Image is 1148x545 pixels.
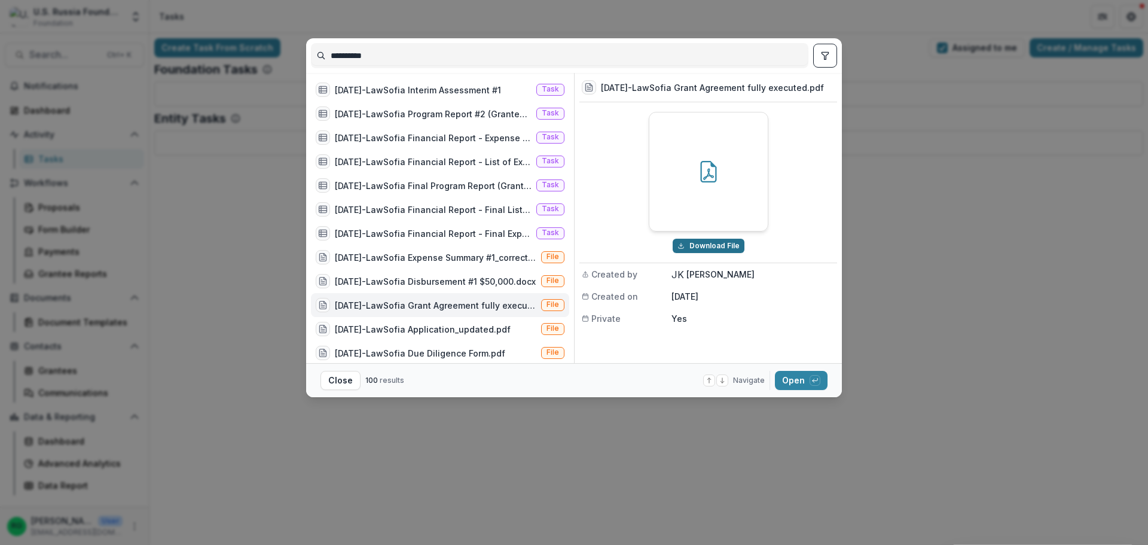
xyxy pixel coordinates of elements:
span: Task [542,229,559,237]
div: [DATE]-LawSofia Financial Report - Final Expense Summary (Grantee Form) [335,227,532,240]
span: Task [542,133,559,141]
span: Navigate [733,375,765,386]
div: [DATE]-LawSofia Financial Report - Final List of Expenses (Grantee Form) [335,203,532,216]
span: File [546,276,559,285]
button: Download 24-AUG-134-LawSofia Grant Agreement fully executed.pdf [673,239,744,253]
p: [DATE] [671,290,835,303]
button: Open [775,371,828,390]
div: [DATE]-LawSofia Interim Assessment #1 [335,84,501,96]
span: Task [542,157,559,165]
button: Close [320,371,361,390]
span: Created by [591,268,637,281]
button: toggle filters [813,44,837,68]
div: [DATE]-LawSofia Expense Summary #1_corrected GP.xls [335,251,536,264]
span: results [380,376,404,385]
div: [DATE]-LawSofia Application_updated.pdf [335,323,511,336]
div: [DATE]-LawSofia Program Report #2 (Grantee Form) [335,108,532,120]
span: Task [542,181,559,189]
span: Task [542,109,559,117]
span: 100 [365,376,378,385]
div: [DATE]-LawSofia Grant Agreement fully executed.pdf [335,299,536,312]
p: [PERSON_NAME] [686,268,755,281]
span: Task [542,205,559,213]
span: Private [591,312,621,325]
div: [DATE]-LawSofia Final Program Report (Grantee Form) [335,179,532,192]
div: [DATE]-LawSofia Financial Report - List of Expenses #2 (Grantee Form) [335,156,532,168]
span: Created on [591,290,638,303]
span: File [546,324,559,333]
div: Jemile Kelderman [671,270,684,279]
div: [DATE]-LawSofia Disbursement #1 $50,000.docx [335,275,536,288]
span: File [546,348,559,357]
div: [DATE]-LawSofia Due Diligence Form.pdf [335,347,505,360]
p: Yes [671,312,835,325]
span: Task [542,85,559,93]
div: [DATE]-LawSofia Financial Report - Expense Summary #2 (Grantee Form) [335,132,532,144]
span: File [546,252,559,261]
span: File [546,300,559,309]
h3: [DATE]-LawSofia Grant Agreement fully executed.pdf [601,81,824,94]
